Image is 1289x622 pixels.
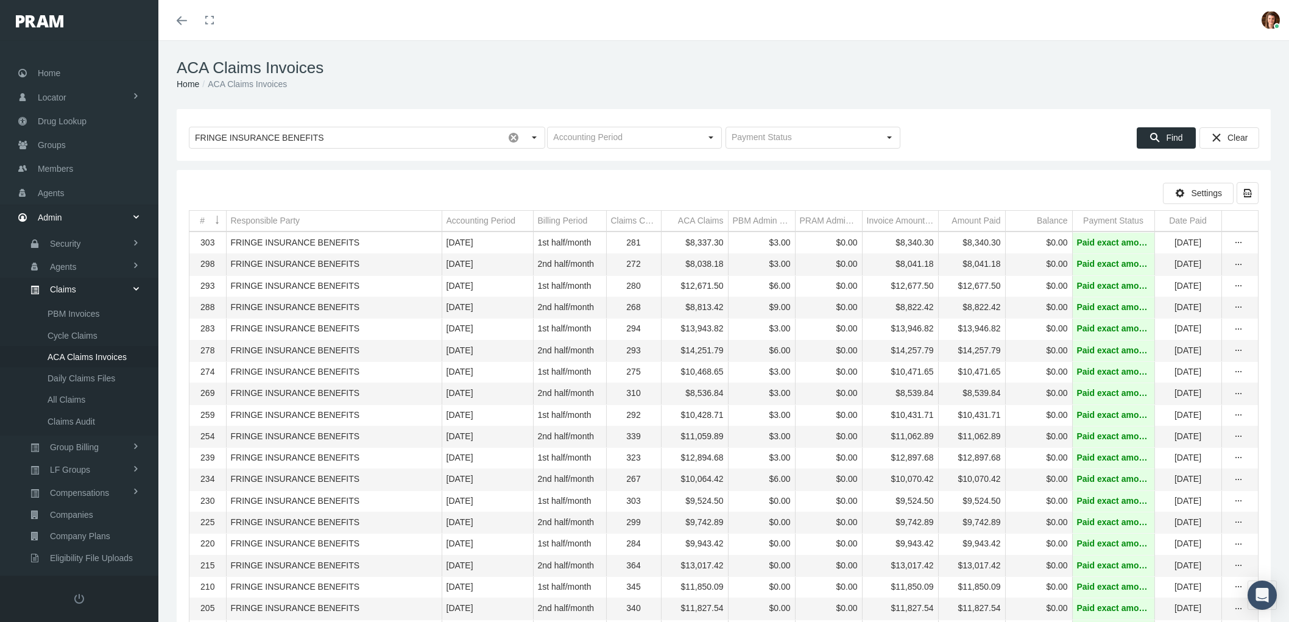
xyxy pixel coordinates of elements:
[533,319,606,340] td: 1st half/month
[800,452,858,464] div: $0.00
[943,409,1001,421] div: $10,431.71
[1229,280,1249,292] div: Show Invoice actions
[1005,211,1072,231] td: Column Balance
[606,426,661,447] td: 339
[733,431,791,442] div: $3.00
[189,383,226,405] td: 269
[189,182,1259,204] div: Data grid toolbar
[867,280,934,292] div: $12,677.50
[1154,576,1221,598] td: [DATE]
[533,490,606,512] td: 1st half/month
[733,323,791,334] div: $3.00
[533,383,606,405] td: 2nd half/month
[666,302,724,313] div: $8,813.42
[1154,534,1221,555] td: [DATE]
[226,297,442,319] td: FRINGE INSURANCE BENEFITS
[867,452,934,464] div: $12,897.68
[943,258,1001,270] div: $8,041.18
[666,345,724,356] div: $14,251.79
[226,555,442,576] td: FRINGE INSURANCE BENEFITS
[189,448,226,469] td: 239
[226,361,442,383] td: FRINGE INSURANCE BENEFITS
[1229,237,1249,249] div: more
[733,452,791,464] div: $3.00
[733,215,791,227] div: PBM Admin Fee
[38,206,62,229] span: Admin
[533,512,606,534] td: 2nd half/month
[867,473,934,485] div: $10,070.42
[666,431,724,442] div: $11,059.89
[1154,426,1221,447] td: [DATE]
[606,512,661,534] td: 299
[524,127,545,148] div: Select
[800,258,858,270] div: $0.00
[800,366,858,378] div: $0.00
[226,254,442,275] td: FRINGE INSURANCE BENEFITS
[666,452,724,464] div: $12,894.68
[226,211,442,231] td: Column Responsible Party
[1010,452,1068,464] div: $0.00
[1072,534,1154,555] td: Paid exact amount
[1163,183,1234,204] div: Settings
[226,275,442,297] td: FRINGE INSURANCE BENEFITS
[606,361,661,383] td: 275
[177,58,1271,77] h1: ACA Claims Invoices
[1072,319,1154,340] td: Paid exact amount
[733,387,791,399] div: $3.00
[38,133,66,157] span: Groups
[733,366,791,378] div: $3.00
[606,490,661,512] td: 303
[1154,383,1221,405] td: [DATE]
[666,280,724,292] div: $12,671.50
[442,598,533,620] td: [DATE]
[38,182,65,205] span: Agents
[1229,323,1249,336] div: more
[226,233,442,254] td: FRINGE INSURANCE BENEFITS
[533,297,606,319] td: 2nd half/month
[533,361,606,383] td: 1st half/month
[867,237,934,249] div: $8,340.30
[226,340,442,361] td: FRINGE INSURANCE BENEFITS
[1166,133,1182,143] span: Find
[879,127,900,148] div: Select
[442,405,533,426] td: [DATE]
[606,555,661,576] td: 364
[189,512,226,534] td: 225
[1199,127,1259,149] div: Clear
[1154,512,1221,534] td: [DATE]
[533,598,606,620] td: 2nd half/month
[50,437,99,458] span: Group Billing
[1154,297,1221,319] td: [DATE]
[38,86,66,109] span: Locator
[48,411,95,432] span: Claims Audit
[1154,233,1221,254] td: [DATE]
[1010,237,1068,249] div: $0.00
[952,215,1000,227] div: Amount Paid
[533,426,606,447] td: 2nd half/month
[1072,254,1154,275] td: Paid exact amount
[38,157,73,180] span: Members
[442,361,533,383] td: [DATE]
[1229,237,1249,249] div: Show Invoice actions
[1229,387,1249,400] div: Show Invoice actions
[1229,431,1249,443] div: Show Invoice actions
[1229,581,1249,593] div: more
[1229,366,1249,378] div: more
[1072,383,1154,405] td: Paid exact amount
[533,211,606,231] td: Column Billing Period
[442,275,533,297] td: [DATE]
[867,345,934,356] div: $14,257.79
[442,340,533,361] td: [DATE]
[1072,576,1154,598] td: Paid exact amount
[1037,215,1068,227] div: Balance
[678,215,724,227] div: ACA Claims
[442,233,533,254] td: [DATE]
[50,233,81,254] span: Security
[606,405,661,426] td: 292
[189,211,226,231] td: Column #
[867,258,934,270] div: $8,041.18
[1154,469,1221,490] td: [DATE]
[1229,539,1249,551] div: more
[1229,388,1249,400] div: more
[611,215,657,227] div: Claims Count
